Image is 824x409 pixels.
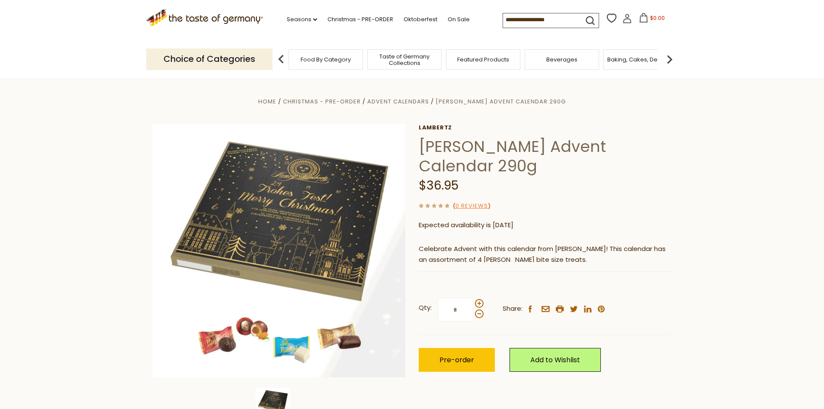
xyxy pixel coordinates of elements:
span: ( ) [453,202,491,210]
a: Lambertz [419,124,672,131]
a: Food By Category [301,56,351,63]
a: Beverages [546,56,577,63]
a: Taste of Germany Collections [370,53,439,66]
a: Christmas - PRE-ORDER [283,97,361,106]
img: Lambertz Advent Calendar 290g [153,124,406,377]
p: Celebrate Advent with this calendar from [PERSON_NAME]! This calendar has an assortment of 4 [PER... [419,244,672,265]
a: On Sale [448,15,470,24]
p: Choice of Categories [146,48,273,70]
input: Qty: [438,298,473,322]
a: Home [258,97,276,106]
a: Christmas - PRE-ORDER [327,15,393,24]
a: Featured Products [457,56,509,63]
img: previous arrow [273,51,290,68]
a: Oktoberfest [404,15,437,24]
strong: Qty: [419,303,432,313]
h1: [PERSON_NAME] Advent Calendar 290g [419,137,672,176]
p: Expected availability is [DATE] [419,220,672,231]
a: Add to Wishlist [510,348,601,372]
a: 0 Reviews [455,202,488,211]
a: Advent Calendars [367,97,429,106]
span: $36.95 [419,177,458,194]
span: Pre-order [439,355,474,365]
button: Pre-order [419,348,495,372]
a: [PERSON_NAME] Advent Calendar 290g [436,97,566,106]
button: $0.00 [634,13,670,26]
span: Share: [503,303,523,314]
span: $0.00 [650,14,665,22]
img: next arrow [661,51,678,68]
a: Seasons [287,15,317,24]
a: Baking, Cakes, Desserts [607,56,674,63]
